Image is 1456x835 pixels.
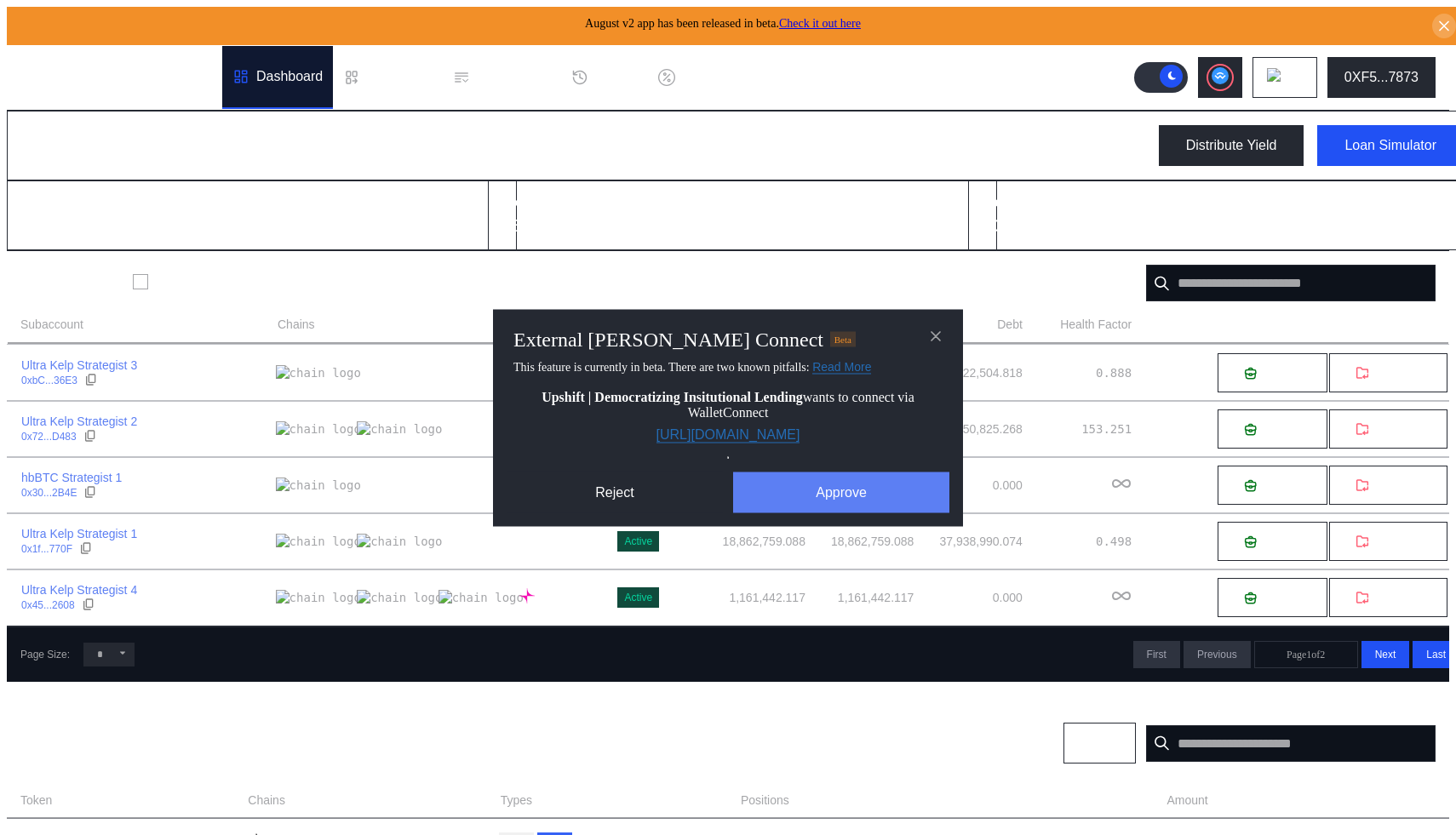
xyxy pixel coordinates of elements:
[1376,367,1421,380] span: Withdraw
[914,401,1023,457] td: 150,825.268
[983,215,1137,236] div: 105,797,174.980
[477,70,551,85] div: Permissions
[914,345,1023,401] td: 44,322,504.818
[674,513,806,569] td: 18,862,759.088
[21,215,175,236] div: 105,799,426.820
[21,487,77,499] div: 0x30...2B4E
[983,195,1059,210] h2: Total Equity
[585,17,861,30] span: August v2 app has been released in beta.
[21,599,75,611] div: 0x45...2608
[21,130,178,162] div: My Dashboard
[513,328,823,351] h2: External [PERSON_NAME] Connect
[624,592,652,603] div: Active
[21,582,137,598] div: Ultra Kelp Strategist 4
[914,457,1023,513] td: 0.000
[1060,316,1132,334] span: Health Factor
[1264,479,1300,492] span: Deposit
[1167,792,1207,809] span: Amount
[507,389,949,420] span: wants to connect via WalletConnect
[501,792,532,809] span: Types
[357,590,442,605] img: chain logo
[357,534,442,549] img: chain logo
[502,215,646,236] div: 83,078,749.075
[1375,649,1396,661] span: Next
[21,431,77,443] div: 0x72...D483
[20,316,83,334] span: Subaccount
[1144,215,1179,236] div: USD
[20,273,119,293] div: Subaccounts
[997,316,1023,334] span: Debt
[256,69,323,84] div: Dashboard
[1264,592,1300,604] span: Deposit
[806,569,914,626] td: 1,161,442.117
[276,590,361,605] img: chain logo
[21,414,137,429] div: Ultra Kelp Strategist 2
[806,513,914,569] td: 18,862,759.088
[922,323,949,350] button: close modal
[1376,423,1421,436] span: Withdraw
[779,17,861,30] a: Check it out here
[1378,792,1436,809] span: USD Value
[1186,138,1277,153] div: Distribute Yield
[1376,592,1421,604] span: Withdraw
[502,195,568,210] h2: Total Debt
[21,526,137,541] div: Ultra Kelp Strategist 1
[276,365,361,380] img: chain logo
[1023,345,1132,401] td: 0.888
[276,421,361,437] img: chain logo
[1344,138,1436,153] div: Loan Simulator
[276,478,361,493] img: chain logo
[507,472,723,512] button: Reject
[439,590,524,605] img: chain logo
[812,359,871,374] a: Read More
[21,543,72,555] div: 0x1f...770F
[914,513,1023,569] td: 37,938,990.074
[278,316,315,334] span: Chains
[1147,649,1167,661] span: First
[20,792,52,809] span: Token
[652,215,688,236] div: USD
[1267,68,1286,87] img: chain logo
[357,421,442,437] img: chain logo
[1264,367,1300,380] span: Deposit
[248,792,285,809] span: Chains
[155,274,281,289] label: Show Closed Accounts
[1264,535,1300,548] span: Deposit
[1078,737,1104,749] span: Chain
[20,649,70,661] div: Page Size:
[21,195,109,210] h2: Total Balance
[741,792,789,809] span: Positions
[276,534,361,549] img: chain logo
[1264,423,1300,436] span: Deposit
[1376,535,1421,548] span: Withdraw
[1376,479,1421,492] span: Withdraw
[656,426,800,443] a: [URL][DOMAIN_NAME]
[542,389,803,403] b: Upshift | Democratizing Insitutional Lending
[20,734,89,753] div: Positions
[733,472,949,512] button: Approve
[182,215,218,236] div: USD
[1344,70,1419,85] div: 0XF5...7873
[830,331,856,346] div: Beta
[21,470,122,485] div: hbBTC Strategist 1
[21,357,137,373] div: Ultra Kelp Strategist 3
[1287,649,1325,661] span: Page 1 of 2
[674,569,806,626] td: 1,161,442.117
[1197,649,1237,661] span: Previous
[595,70,638,85] div: History
[1023,513,1132,569] td: 0.498
[682,70,784,85] div: Discount Factors
[367,70,433,85] div: Loan Book
[914,569,1023,626] td: 0.000
[1023,401,1132,457] td: 153.251
[624,535,652,547] div: Active
[21,375,77,386] div: 0xbC...36E3
[1426,649,1446,661] span: Last
[513,360,871,373] span: This feature is currently in beta. There are two known pitfalls:
[519,588,535,603] img: chain logo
